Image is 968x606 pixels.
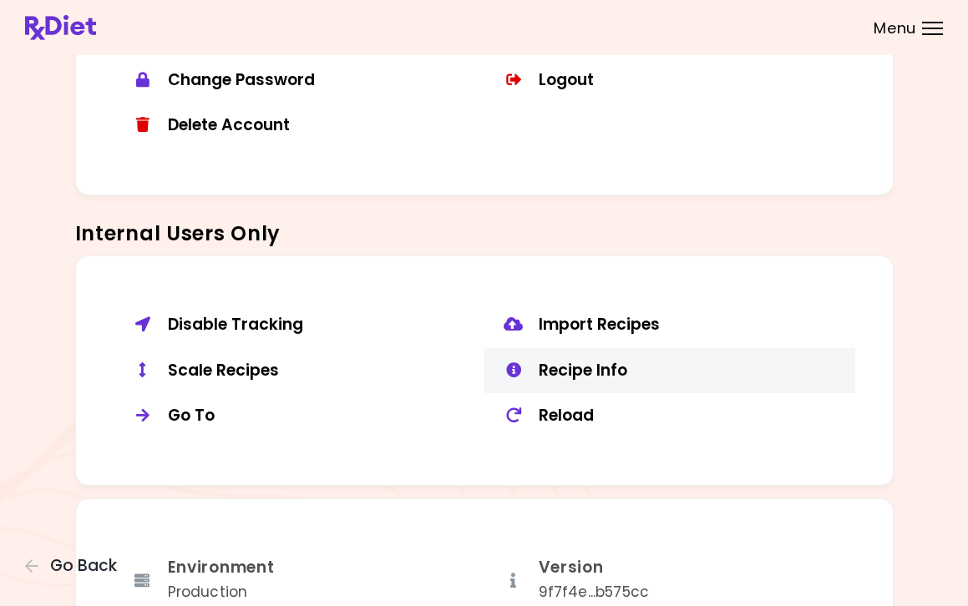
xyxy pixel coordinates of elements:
button: Disable Tracking [114,302,484,348]
div: Disable Tracking [168,315,472,336]
img: RxDiet [25,15,96,40]
button: Delete Account [114,103,484,149]
button: Scale Recipes [114,348,484,394]
div: Import Recipes [539,315,843,336]
span: 9f7f4e194422c855c9668594c146902728b575cc [539,582,650,602]
span: Go Back [50,557,117,575]
div: Environment [168,558,275,578]
button: Go To [114,393,484,439]
button: Logout [484,58,855,104]
div: Change Password [168,70,472,91]
div: Go To [168,406,472,427]
button: Import Recipes [484,302,855,348]
div: Delete Account [168,115,472,136]
span: Menu [874,21,916,36]
button: Go Back [25,557,125,575]
h3: Internal Users Only [75,220,894,247]
div: Recipe Info [539,361,843,381]
div: Scale Recipes [168,361,472,381]
div: Reload [539,406,843,427]
button: Reload [484,393,855,439]
div: Version [539,558,650,578]
div: Production [168,581,275,603]
button: Recipe Info [484,348,855,394]
button: Change Password [114,58,484,104]
div: Logout [539,70,843,91]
